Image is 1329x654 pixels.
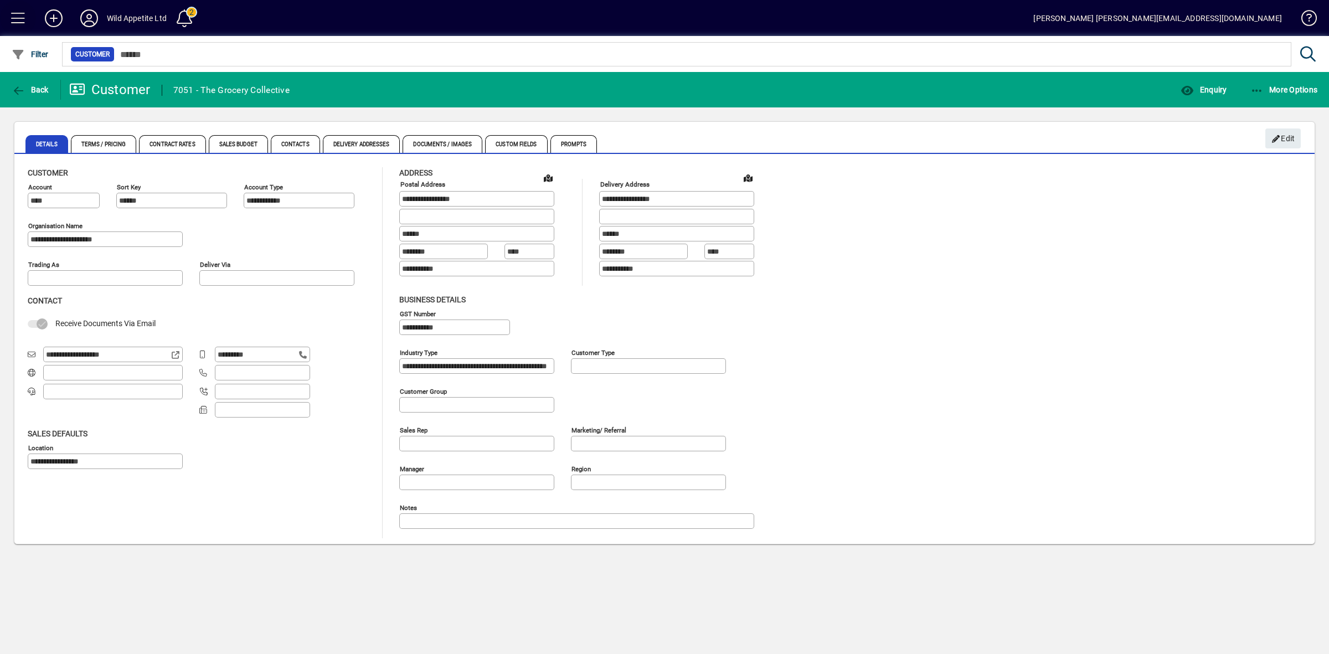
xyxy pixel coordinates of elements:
mat-label: Sales rep [400,426,427,434]
mat-label: Industry type [400,348,437,356]
span: Customer [75,49,110,60]
mat-label: Marketing/ Referral [571,426,626,434]
span: Receive Documents Via Email [55,319,156,328]
a: View on map [739,169,757,187]
mat-label: Sort key [117,183,141,191]
div: 7051 - The Grocery Collective [173,81,290,99]
span: Delivery Addresses [323,135,400,153]
span: Custom Fields [485,135,547,153]
div: Wild Appetite Ltd [107,9,167,27]
span: Sales Budget [209,135,268,153]
span: More Options [1250,85,1318,94]
button: Edit [1265,128,1301,148]
span: Back [12,85,49,94]
span: Enquiry [1181,85,1227,94]
mat-label: GST Number [400,310,436,317]
a: Knowledge Base [1293,2,1315,38]
span: Contact [28,296,62,305]
span: Prompts [550,135,597,153]
span: Contacts [271,135,320,153]
span: Terms / Pricing [71,135,137,153]
mat-label: Organisation name [28,222,83,230]
button: Add [36,8,71,28]
mat-label: Deliver via [200,261,230,269]
button: Back [9,80,51,100]
div: Customer [69,81,151,99]
span: Business details [399,295,466,304]
mat-label: Trading as [28,261,59,269]
mat-label: Account [28,183,52,191]
button: Profile [71,8,107,28]
mat-label: Notes [400,503,417,511]
span: Filter [12,50,49,59]
mat-label: Customer type [571,348,615,356]
div: [PERSON_NAME] [PERSON_NAME][EMAIL_ADDRESS][DOMAIN_NAME] [1033,9,1282,27]
mat-label: Location [28,444,53,451]
span: Customer [28,168,68,177]
mat-label: Manager [400,465,424,472]
span: Details [25,135,68,153]
button: Filter [9,44,51,64]
a: View on map [539,169,557,187]
mat-label: Region [571,465,591,472]
span: Contract Rates [139,135,205,153]
mat-label: Account Type [244,183,283,191]
span: Address [399,168,432,177]
button: More Options [1248,80,1321,100]
button: Enquiry [1178,80,1229,100]
span: Edit [1271,130,1295,148]
mat-label: Customer group [400,387,447,395]
span: Documents / Images [403,135,482,153]
span: Sales defaults [28,429,87,438]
